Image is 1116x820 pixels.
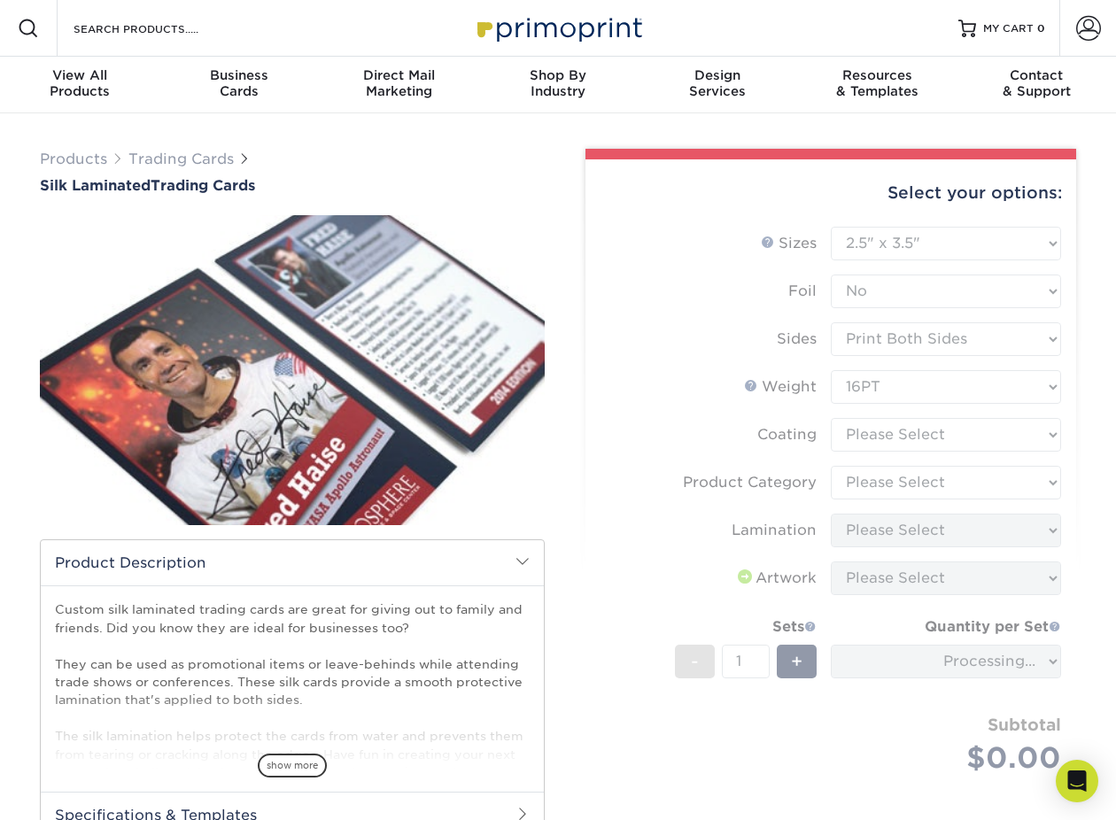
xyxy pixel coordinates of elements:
a: Shop ByIndustry [478,57,638,113]
a: Products [40,151,107,167]
h2: Product Description [41,540,544,585]
h1: Trading Cards [40,177,545,194]
img: Primoprint [469,9,647,47]
div: Industry [478,67,638,99]
span: 0 [1037,22,1045,35]
iframe: Google Customer Reviews [4,766,151,814]
div: Cards [159,67,319,99]
span: Business [159,67,319,83]
div: & Support [957,67,1116,99]
div: Open Intercom Messenger [1056,760,1098,802]
div: Select your options: [600,159,1062,227]
p: Custom silk laminated trading cards are great for giving out to family and friends. Did you know ... [55,600,530,781]
input: SEARCH PRODUCTS..... [72,18,244,39]
span: show more [258,754,327,777]
a: Resources& Templates [797,57,957,113]
a: BusinessCards [159,57,319,113]
a: Silk LaminatedTrading Cards [40,177,545,194]
a: Direct MailMarketing [319,57,478,113]
img: Silk Laminated 01 [40,196,545,545]
div: Marketing [319,67,478,99]
span: Direct Mail [319,67,478,83]
div: & Templates [797,67,957,99]
span: Design [638,67,797,83]
div: Services [638,67,797,99]
span: Resources [797,67,957,83]
span: Silk Laminated [40,177,151,194]
a: Trading Cards [128,151,234,167]
a: Contact& Support [957,57,1116,113]
span: Shop By [478,67,638,83]
a: DesignServices [638,57,797,113]
span: MY CART [983,21,1034,36]
span: Contact [957,67,1116,83]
